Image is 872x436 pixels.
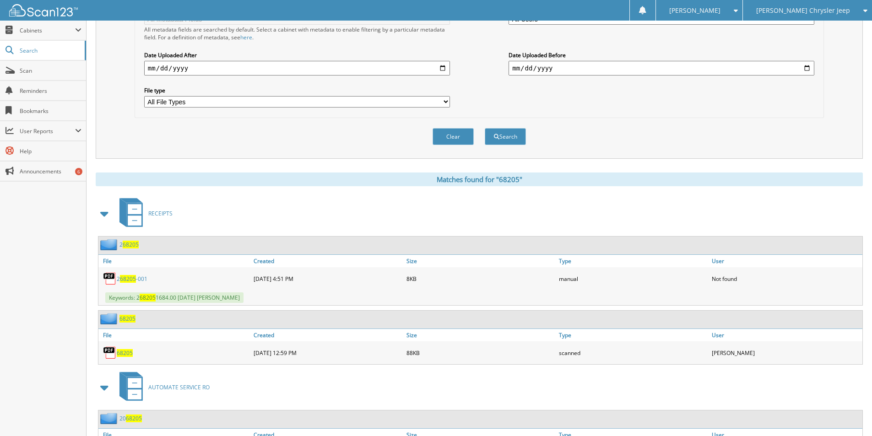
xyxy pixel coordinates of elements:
img: PDF.png [103,272,117,285]
img: folder2.png [100,239,119,250]
a: here [240,33,252,41]
a: 68205 [117,349,133,357]
span: 68205 [120,275,136,283]
iframe: Chat Widget [826,392,872,436]
div: scanned [557,344,710,362]
span: Announcements [20,167,81,175]
div: Not found [710,269,862,288]
span: Cabinets [20,27,75,34]
img: folder2.png [100,313,119,324]
div: 6 [75,168,82,175]
span: 68205 [140,294,156,301]
a: 268205-001 [117,275,147,283]
div: 8KB [404,269,557,288]
a: File [98,255,251,267]
input: end [509,61,814,75]
div: Matches found for "68205" [96,172,863,186]
a: 268205 [119,241,139,248]
button: Clear [433,128,474,145]
div: manual [557,269,710,288]
label: Date Uploaded After [144,51,450,59]
span: [PERSON_NAME] [669,8,720,13]
span: Reminders [20,87,81,95]
button: Search [485,128,526,145]
label: Date Uploaded Before [509,51,814,59]
a: Size [404,255,557,267]
img: folder2.png [100,413,119,424]
div: All metadata fields are searched by default. Select a cabinet with metadata to enable filtering b... [144,26,450,41]
a: 2068205 [119,414,142,422]
div: [PERSON_NAME] [710,344,862,362]
a: AUTOMATE SERVICE RO [114,369,210,405]
a: User [710,329,862,341]
div: [DATE] 4:51 PM [251,269,404,288]
a: 68205 [119,315,135,323]
span: [PERSON_NAME] Chrysler Jeep [756,8,850,13]
div: 88KB [404,344,557,362]
img: scan123-logo-white.svg [9,4,78,16]
img: PDF.png [103,346,117,360]
a: User [710,255,862,267]
span: Bookmarks [20,107,81,115]
span: Search [20,47,80,54]
a: Type [557,329,710,341]
span: 68205 [123,241,139,248]
a: File [98,329,251,341]
input: start [144,61,450,75]
label: File type [144,86,450,94]
span: Help [20,147,81,155]
span: RECEIPTS [148,210,173,217]
div: [DATE] 12:59 PM [251,344,404,362]
span: Scan [20,67,81,75]
a: Type [557,255,710,267]
a: Created [251,329,404,341]
span: AUTOMATE SERVICE RO [148,383,210,391]
a: Created [251,255,404,267]
span: User Reports [20,127,75,135]
span: Keywords: 2 1684.00 [DATE] [PERSON_NAME] [105,292,244,303]
a: Size [404,329,557,341]
span: 68205 [126,414,142,422]
a: RECEIPTS [114,195,173,231]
